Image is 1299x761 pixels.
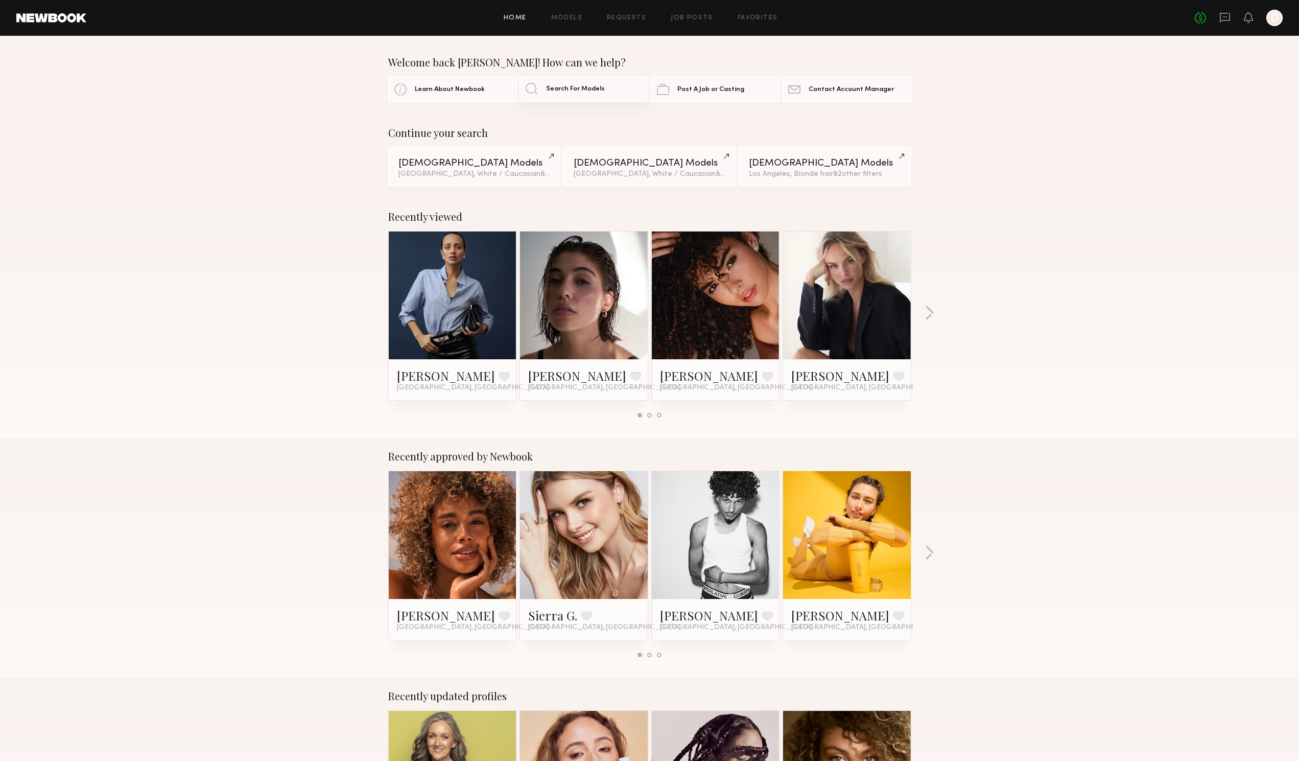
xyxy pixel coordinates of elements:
div: [DEMOGRAPHIC_DATA] Models [398,158,550,168]
a: [DEMOGRAPHIC_DATA] ModelsLos Angeles, Blonde hair&2other filters [739,147,911,186]
span: [GEOGRAPHIC_DATA], [GEOGRAPHIC_DATA] [660,384,812,392]
a: Learn About Newbook [388,77,517,102]
span: [GEOGRAPHIC_DATA], [GEOGRAPHIC_DATA] [791,384,943,392]
a: [PERSON_NAME] [660,607,758,624]
a: [PERSON_NAME] [528,367,626,384]
a: [PERSON_NAME] [791,607,889,624]
span: Learn About Newbook [415,86,485,93]
div: Recently viewed [388,211,911,223]
a: Sierra G. [528,607,577,624]
span: [GEOGRAPHIC_DATA], [GEOGRAPHIC_DATA] [660,624,812,632]
span: & 2 other filter s [716,171,765,177]
div: Recently updated profiles [388,690,911,702]
div: Recently approved by Newbook [388,450,911,463]
a: Contact Account Manager [782,77,911,102]
span: & 1 other filter [540,171,584,177]
div: Continue your search [388,127,911,139]
a: [PERSON_NAME] [397,607,495,624]
a: Job Posts [671,15,713,21]
span: Search For Models [546,86,605,93]
div: [GEOGRAPHIC_DATA], White / Caucasian [574,171,725,178]
div: [DEMOGRAPHIC_DATA] Models [574,158,725,168]
div: [DEMOGRAPHIC_DATA] Models [749,158,901,168]
a: D [1266,10,1283,26]
a: Home [504,15,527,21]
span: [GEOGRAPHIC_DATA], [GEOGRAPHIC_DATA] [791,624,943,632]
span: [GEOGRAPHIC_DATA], [GEOGRAPHIC_DATA] [528,624,680,632]
a: Favorites [738,15,778,21]
div: Welcome back [PERSON_NAME]! How can we help? [388,56,911,68]
a: Models [551,15,582,21]
a: [PERSON_NAME] [791,367,889,384]
div: Los Angeles, Blonde hair [749,171,901,178]
a: Search For Models [519,76,648,102]
span: [GEOGRAPHIC_DATA], [GEOGRAPHIC_DATA] [397,624,549,632]
a: [DEMOGRAPHIC_DATA] Models[GEOGRAPHIC_DATA], White / Caucasian&2other filters [563,147,736,186]
a: Post A Job or Casting [651,77,780,102]
span: & 2 other filter s [833,171,882,177]
a: Requests [607,15,646,21]
span: [GEOGRAPHIC_DATA], [GEOGRAPHIC_DATA] [397,384,549,392]
a: [PERSON_NAME] [660,367,758,384]
a: [DEMOGRAPHIC_DATA] Models[GEOGRAPHIC_DATA], White / Caucasian&1other filter [388,147,560,186]
a: [PERSON_NAME] [397,367,495,384]
div: [GEOGRAPHIC_DATA], White / Caucasian [398,171,550,178]
span: Post A Job or Casting [677,86,744,93]
span: [GEOGRAPHIC_DATA], [GEOGRAPHIC_DATA] [528,384,680,392]
span: Contact Account Manager [809,86,894,93]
